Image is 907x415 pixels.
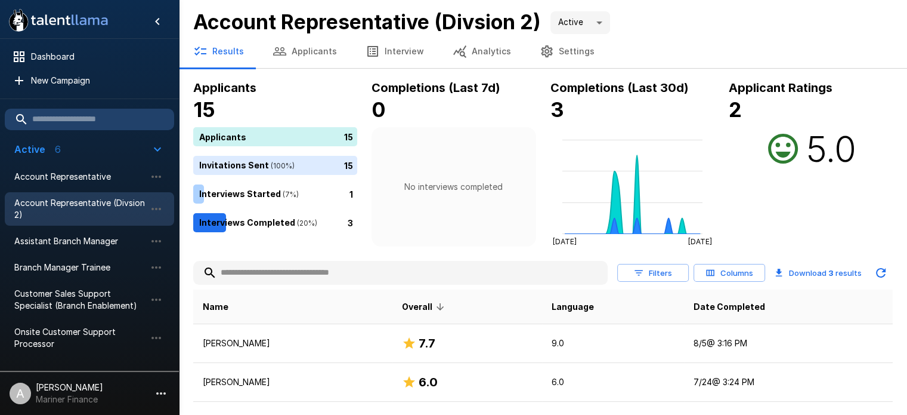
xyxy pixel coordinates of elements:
[179,35,258,68] button: Results
[203,300,228,314] span: Name
[438,35,525,68] button: Analytics
[806,127,856,170] h2: 5.0
[550,97,564,122] b: 3
[552,376,674,388] p: 6.0
[552,337,674,349] p: 9.0
[694,264,765,282] button: Columns
[729,81,832,95] b: Applicant Ratings
[419,373,438,392] h6: 6.0
[348,216,353,229] p: 3
[419,334,435,353] h6: 7.7
[552,237,576,246] tspan: [DATE]
[550,81,689,95] b: Completions (Last 30d)
[404,181,503,193] p: No interviews completed
[193,81,256,95] b: Applicants
[372,81,500,95] b: Completions (Last 7d)
[193,97,215,122] b: 15
[684,324,893,363] td: 8/5 @ 3:16 PM
[349,187,353,200] p: 1
[770,261,866,285] button: Download 3 results
[372,97,386,122] b: 0
[402,300,448,314] span: Overall
[351,35,438,68] button: Interview
[688,237,712,246] tspan: [DATE]
[525,35,609,68] button: Settings
[617,264,689,282] button: Filters
[694,300,765,314] span: Date Completed
[869,261,893,285] button: Updated Today - 10:46 AM
[828,268,834,278] b: 3
[193,10,541,34] b: Account Representative (Divsion 2)
[684,363,893,402] td: 7/24 @ 3:24 PM
[550,11,610,34] div: Active
[203,376,383,388] p: [PERSON_NAME]
[344,130,353,143] p: 15
[203,337,383,349] p: [PERSON_NAME]
[344,159,353,171] p: 15
[258,35,351,68] button: Applicants
[552,300,594,314] span: Language
[729,97,742,122] b: 2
